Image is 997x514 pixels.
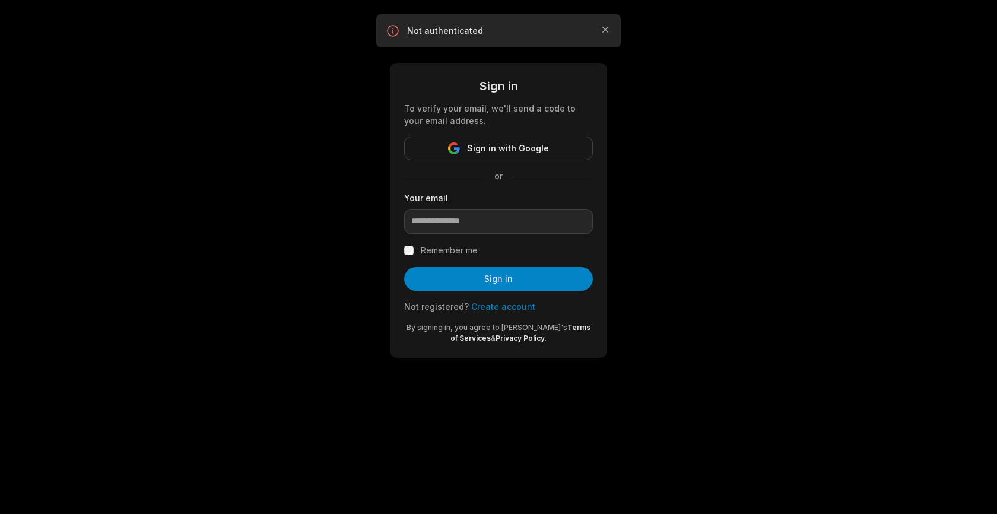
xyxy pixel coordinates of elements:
button: Sign in with Google [404,137,593,160]
div: Sign in [404,77,593,95]
span: By signing in, you agree to [PERSON_NAME]'s [407,323,567,332]
label: Your email [404,192,593,204]
span: or [485,170,512,182]
label: Remember me [421,243,478,258]
span: & [491,334,496,342]
button: Sign in [404,267,593,291]
span: Not registered? [404,302,469,312]
p: Not authenticated [407,25,590,37]
a: Terms of Services [450,323,590,342]
a: Create account [471,302,535,312]
span: . [545,334,547,342]
span: Sign in with Google [467,141,549,156]
div: To verify your email, we'll send a code to your email address. [404,102,593,127]
a: Privacy Policy [496,334,545,342]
